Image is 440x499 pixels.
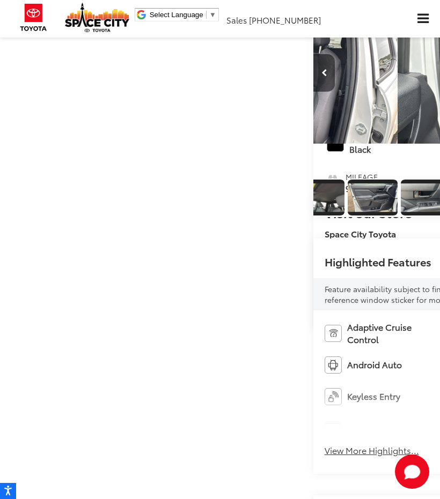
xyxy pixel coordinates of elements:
[65,3,129,32] img: Space City Toyota
[395,455,429,489] svg: Start Chat
[325,444,419,457] button: View More Highlights...
[150,11,203,19] span: Select Language
[150,11,216,19] a: Select Language​
[347,359,402,371] span: Android Auto
[209,11,216,19] span: ▼
[313,54,335,92] button: Previous image
[347,183,398,212] img: 2024 Toyota TACOMA SR SR
[206,11,207,19] span: ​
[348,178,398,217] a: Expand Photo 13
[295,178,344,217] a: Expand Photo 12
[249,14,321,26] span: [PHONE_NUMBER]
[325,356,342,374] img: Android Auto
[325,325,342,342] img: Adaptive Cruise Control
[325,256,431,267] h2: Highlighted Features
[226,14,247,26] span: Sales
[294,183,345,212] img: 2024 Toyota TACOMA SR SR
[395,455,429,489] button: Toggle Chat Window
[347,321,435,346] span: Adaptive Cruise Control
